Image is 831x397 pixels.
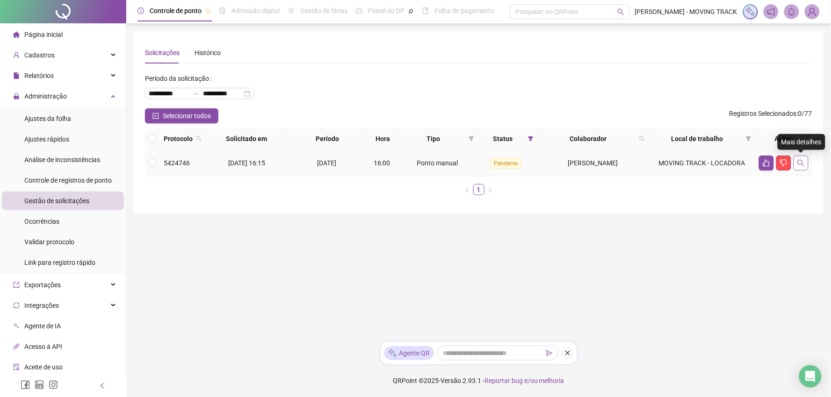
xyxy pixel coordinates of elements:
div: Ações [759,134,809,144]
span: filter [469,136,474,142]
span: search [637,132,647,146]
span: pushpin [408,8,414,14]
span: Validar protocolo [24,238,74,246]
span: Análise de inconsistências [24,156,100,163]
span: Cadastros [24,51,55,59]
div: Solicitações [145,48,180,58]
span: : 0 / 77 [730,108,812,123]
img: sparkle-icon.fc2bf0ac1784a2077858766a79e2daf3.svg [745,7,756,17]
label: Período da solicitação [145,71,215,86]
footer: QRPoint © 2025 - 2.93.1 - [126,364,831,397]
div: Mais detalhes [778,134,825,150]
span: Controle de ponto [150,7,202,14]
span: Registros Selecionados [730,110,797,117]
span: Pendente [490,158,521,169]
span: [DATE] [317,159,336,167]
span: Painel do DP [368,7,405,14]
span: [PERSON_NAME] - MOVING TRACK [635,7,737,17]
span: book [422,7,429,14]
span: 5424746 [164,159,190,167]
span: file [13,72,20,79]
span: left [465,187,470,193]
span: Ajustes rápidos [24,135,69,143]
span: filter [744,132,753,146]
span: search [196,136,202,142]
span: Tipo [402,134,465,144]
span: facebook [21,380,30,390]
span: 16:00 [374,159,390,167]
span: like [763,159,770,167]
span: search [195,132,204,146]
span: Acesso à API [24,343,62,350]
span: linkedin [35,380,44,390]
span: Link para registro rápido [24,259,95,266]
span: Ocorrências [24,218,59,225]
span: instagram [49,380,58,390]
span: pushpin [205,8,211,14]
span: bell [788,7,796,16]
span: Administração [24,92,67,100]
span: Protocolo [164,134,193,144]
div: Histórico [195,48,221,58]
span: Relatórios [24,72,54,79]
span: right [487,187,493,193]
span: user-add [13,52,20,58]
span: to [192,90,199,97]
span: notification [767,7,775,16]
span: home [13,31,20,38]
span: Aceite de uso [24,363,63,371]
span: Integrações [24,302,59,309]
li: Próxima página [484,184,496,195]
span: [PERSON_NAME] [568,159,618,167]
span: Ajustes da folha [24,115,71,122]
span: check-square [152,113,159,119]
span: export [13,282,20,288]
span: swap-right [192,90,199,97]
span: Gestão de férias [300,7,347,14]
span: [DATE] 16:15 [228,159,265,167]
span: sync [13,302,20,309]
span: Controle de registros de ponto [24,177,112,184]
button: Selecionar todos [145,108,218,123]
span: clock-circle [137,7,144,14]
span: send [546,350,553,356]
span: dislike [780,159,788,167]
span: Agente de IA [24,322,61,330]
button: left [462,184,473,195]
span: Reportar bug e/ou melhoria [484,377,564,384]
th: Solicitado em [206,128,288,150]
span: Colaborador [541,134,636,144]
span: filter [526,132,535,146]
li: 1 [473,184,484,195]
span: Selecionar todos [163,111,211,121]
span: filter [467,132,476,146]
span: sun [288,7,295,14]
a: 1 [474,184,484,195]
li: Página anterior [462,184,473,195]
img: sparkle-icon.fc2bf0ac1784a2077858766a79e2daf3.svg [388,348,397,358]
img: 18027 [805,5,819,19]
span: Página inicial [24,31,63,38]
span: Ponto manual [417,159,458,167]
span: audit [13,364,20,370]
span: dashboard [356,7,362,14]
span: api [13,343,20,350]
span: Gestão de solicitações [24,197,89,205]
span: Versão [441,377,461,384]
span: search [617,8,624,15]
span: Admissão digital [231,7,280,14]
span: filter [746,136,752,142]
td: MOVING TRACK - LOCADORA [649,150,755,177]
span: Exportações [24,281,61,289]
span: search [797,159,805,167]
span: Status [482,134,524,144]
span: filter [528,136,534,142]
th: Período [288,128,367,150]
button: right [484,184,496,195]
span: Folha de pagamento [434,7,494,14]
div: Agente QR [384,346,434,360]
span: Local de trabalho [652,134,742,144]
span: file-done [219,7,226,14]
span: search [639,136,645,142]
th: Hora [367,128,398,150]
